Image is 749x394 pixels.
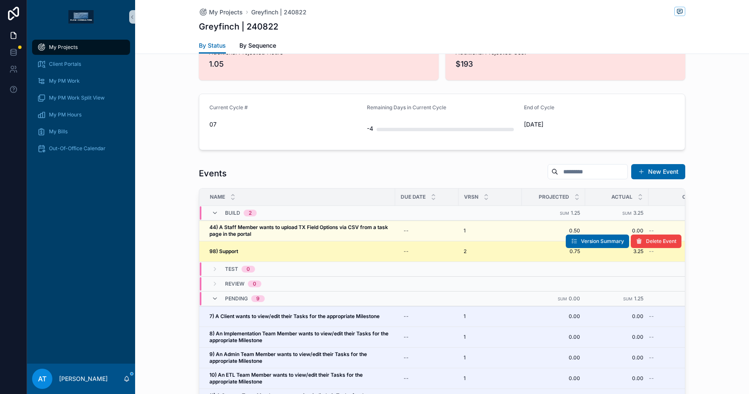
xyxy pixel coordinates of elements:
[590,375,643,382] a: 0.00
[32,141,130,156] a: Out-Of-Office Calendar
[590,227,643,234] span: 0.00
[631,164,685,179] button: New Event
[649,334,712,340] a: --
[646,238,676,245] span: Delete Event
[209,372,390,385] a: 10) An ETL Team Member wants to view/edit their Tasks for the appropriate Milestone
[611,194,632,200] span: Actual
[649,375,712,382] a: --
[527,227,580,234] a: 0.50
[209,372,364,385] strong: 10) An ETL Team Member wants to view/edit their Tasks for the appropriate Milestone
[256,295,260,302] div: 9
[400,310,453,323] a: --
[49,78,80,84] span: My PM Work
[404,354,409,361] div: --
[199,38,226,54] a: By Status
[590,313,643,320] span: 0.00
[539,194,569,200] span: Projected
[209,313,380,319] strong: 7) A Client wants to view/edit their Tasks for the appropriate Milestone
[38,374,46,384] span: AT
[32,90,130,105] a: My PM Work Split View
[464,194,478,200] span: VRSN
[464,227,466,234] span: 1
[649,313,654,320] span: --
[464,248,467,255] span: 2
[225,281,244,287] span: Review
[464,334,517,340] a: 1
[49,44,78,51] span: My Projects
[249,210,252,216] div: 2
[199,167,227,179] h1: Events
[404,334,409,340] div: --
[527,334,580,340] a: 0.00
[49,61,81,67] span: Client Portals
[649,227,712,234] a: --
[404,313,409,320] div: --
[199,8,243,16] a: My Projects
[527,375,580,382] a: 0.00
[225,210,240,216] span: Build
[464,375,517,382] a: 1
[404,248,409,255] div: --
[404,227,409,234] div: --
[225,295,248,302] span: Pending
[32,107,130,122] a: My PM Hours
[527,248,580,255] a: 0.75
[581,238,624,245] span: Version Summary
[400,351,453,364] a: --
[209,58,429,70] span: 1.05
[566,235,629,248] button: Version Summary
[239,38,276,55] a: By Sequence
[401,194,426,200] span: Due Date
[253,281,256,287] div: 0
[464,313,466,320] span: 1
[527,354,580,361] a: 0.00
[464,313,517,320] a: 1
[209,351,390,364] a: 9) An Admin Team Member wants to view/edit their Tasks for the appropriate Milestone
[590,334,643,340] span: 0.00
[558,297,567,301] small: Sum
[649,354,712,361] a: --
[569,295,580,302] span: 0.00
[225,266,238,273] span: Test
[590,248,643,255] a: 3.25
[527,313,580,320] a: 0.00
[524,104,554,111] span: End of Cycle
[32,124,130,139] a: My Bills
[571,210,580,216] span: 1.25
[682,194,706,200] span: Original
[464,334,466,340] span: 1
[27,34,135,167] div: scrollable content
[209,248,238,254] strong: 98) Support
[400,330,453,344] a: --
[49,94,105,101] span: My PM Work Split View
[209,351,368,364] strong: 9) An Admin Team Member wants to view/edit their Tasks for the appropriate Milestone
[464,227,517,234] a: 1
[590,354,643,361] a: 0.00
[209,313,390,320] a: 7) A Client wants to view/edit their Tasks for the appropriate Milestone
[209,120,360,129] span: 07
[400,224,453,237] a: --
[209,224,389,237] strong: 44) A Staff Member wants to upload TX Field Options via CSV from a task page in the portal
[199,21,278,32] h1: Greyfinch | 240822
[251,8,307,16] a: Greyfinch | 240822
[649,375,654,382] span: --
[209,330,390,344] a: 8) An Implementation Team Member wants to view/edit their Tasks for the appropriate Milestone
[367,120,373,137] div: -4
[59,375,108,383] p: [PERSON_NAME]
[464,354,517,361] a: 1
[49,128,68,135] span: My Bills
[524,120,675,129] span: [DATE]
[649,334,654,340] span: --
[32,73,130,89] a: My PM Work
[634,295,643,302] span: 1.25
[209,224,390,237] a: 44) A Staff Member wants to upload TX Field Options via CSV from a task page in the portal
[404,375,409,382] div: --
